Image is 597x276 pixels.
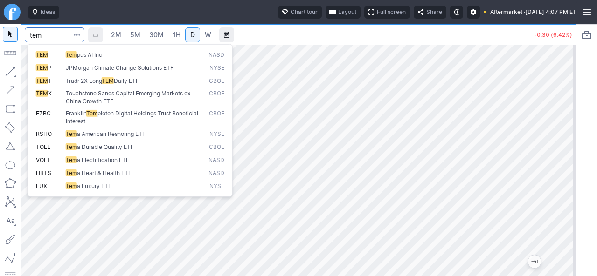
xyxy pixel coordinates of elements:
[77,51,102,58] span: pus AI Inc
[219,27,234,42] button: Range
[426,7,442,17] span: Share
[208,156,224,164] span: NASD
[111,31,121,39] span: 2M
[4,4,21,20] a: Finviz.com
[467,6,480,19] button: Settings
[36,169,51,176] span: HRTS
[450,6,463,19] button: Toggle dark mode
[36,182,47,189] span: LUX
[66,182,77,189] span: Tem
[364,6,410,19] button: Full screen
[208,169,224,177] span: NASD
[107,27,125,42] a: 2M
[66,143,77,150] span: Tem
[3,64,18,79] button: Line
[3,27,18,42] button: Mouse
[48,64,52,71] span: P
[3,139,18,154] button: Triangle
[77,143,134,150] span: a Durable Quality ETF
[3,120,18,135] button: Rotated rectangle
[3,176,18,191] button: Polygon
[190,31,195,39] span: D
[28,44,233,197] div: Search
[208,51,224,59] span: NASD
[25,27,84,42] input: Search
[66,90,194,105] span: Touchstone Sands Capital Emerging Markets ex-China Growth ETF
[291,7,318,17] span: Chart tour
[77,182,111,189] span: a Luxury ETF
[66,110,86,117] span: Franklin
[173,31,180,39] span: 1H
[3,46,18,61] button: Measure
[66,51,77,58] span: Tem
[130,31,140,39] span: 5M
[209,110,224,125] span: CBOE
[145,27,168,42] a: 30M
[326,6,361,19] button: Layout
[36,77,48,84] span: TEM
[168,27,185,42] a: 1H
[102,77,114,84] span: TEM
[66,156,77,163] span: Tem
[3,250,18,265] button: Elliott waves
[414,6,446,19] button: Share
[66,169,77,176] span: Tem
[86,110,97,117] span: Tem
[36,64,48,71] span: TEM
[3,195,18,209] button: XABCD
[70,27,83,42] button: Search
[66,64,174,71] span: JPMorgan Climate Change Solutions ETF
[77,169,132,176] span: a Heart & Health ETF
[36,51,48,58] span: TEM
[66,130,77,137] span: Tem
[48,90,52,97] span: X
[3,213,18,228] button: Text
[534,32,572,38] p: -0.30 (6.42%)
[88,27,103,42] button: Interval
[209,77,224,85] span: CBOE
[490,7,525,17] span: Aftermarket ·
[149,31,164,39] span: 30M
[209,90,224,105] span: CBOE
[3,157,18,172] button: Ellipse
[126,27,145,42] a: 5M
[114,77,139,84] span: Daily ETF
[66,110,198,124] span: pleton Digital Holdings Trust Beneficial Interest
[338,7,356,17] span: Layout
[77,156,129,163] span: a Electrification ETF
[36,156,50,163] span: VOLT
[205,31,211,39] span: W
[209,64,224,72] span: NYSE
[36,143,50,150] span: TOLL
[209,182,224,190] span: NYSE
[66,77,102,84] span: Tradr 2X Long
[209,130,224,138] span: NYSE
[201,27,215,42] a: W
[48,77,52,84] span: T
[525,7,576,17] span: [DATE] 4:07 PM ET
[36,90,48,97] span: TEM
[36,130,52,137] span: RSHO
[28,6,59,19] button: Ideas
[36,110,51,117] span: EZBC
[377,7,406,17] span: Full screen
[209,143,224,151] span: CBOE
[77,130,146,137] span: a American Reshoring ETF
[3,101,18,116] button: Rectangle
[579,27,594,42] button: Portfolio watchlist
[185,27,200,42] a: D
[3,83,18,98] button: Arrow
[528,255,541,268] button: Jump to the most recent bar
[278,6,322,19] button: Chart tour
[3,232,18,247] button: Brush
[41,7,55,17] span: Ideas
